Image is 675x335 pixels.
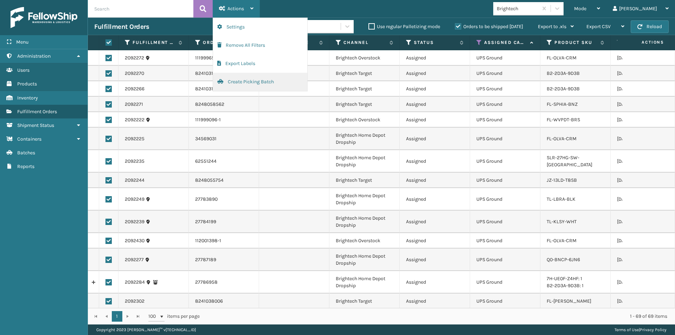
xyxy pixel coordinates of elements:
a: SLR-27HG-SW-[GEOGRAPHIC_DATA] [547,155,592,168]
td: Assigned [400,66,470,81]
a: FL-SPHIA-BNZ [547,101,578,107]
label: Product SKU [554,39,597,46]
td: UPS Ground [470,271,540,294]
div: 1 - 69 of 69 items [210,313,667,320]
a: FL-OLVA-CRM [547,55,577,61]
a: B2-2D3A-9D3B [547,70,580,76]
td: Assigned [400,271,470,294]
td: Assigned [400,249,470,271]
a: 2092244 [125,177,144,184]
td: Brightech Target [329,66,400,81]
td: Assigned [400,150,470,173]
td: 112001398-1 [189,233,259,249]
td: Brightech Target [329,173,400,188]
label: Channel [343,39,386,46]
div: | [615,324,667,335]
td: Assigned [400,211,470,233]
a: 2092235 [125,158,144,165]
a: 1 [112,311,122,322]
td: 8248058562 [189,97,259,112]
label: Status [414,39,456,46]
td: 27786958 [189,271,259,294]
span: Products [17,81,37,87]
td: UPS Ground [470,150,540,173]
div: Brightech [497,5,539,12]
td: Brightech Home Depot Dropship [329,188,400,211]
a: 7H-UE0F-Z4HF: 1 [547,276,582,282]
td: 62551244 [189,150,259,173]
span: Actions [619,37,668,48]
img: logo [11,7,77,28]
a: TL-LBRA-BLK [547,196,576,202]
span: Users [17,67,30,73]
a: FL-[PERSON_NAME] [547,298,591,304]
td: Brightech Home Depot Dropship [329,211,400,233]
span: Menu [16,39,28,45]
td: UPS Ground [470,81,540,97]
a: 2092272 [125,54,144,62]
td: Assigned [400,188,470,211]
span: 100 [148,313,159,320]
td: Brightech Home Depot Dropship [329,128,400,150]
td: 8248055754 [189,173,259,188]
label: Order Number [203,39,245,46]
span: Shipment Status [17,122,54,128]
td: Brightech Home Depot Dropship [329,271,400,294]
a: 2092302 [125,298,144,305]
a: 2092284 [125,279,145,286]
a: 2092271 [125,101,143,108]
a: FL-WVPDT-BRS [547,117,580,123]
span: Mode [574,6,586,12]
a: 2092239 [125,218,144,225]
td: 8241038006 [189,294,259,309]
span: Containers [17,136,41,142]
td: 34569031 [189,128,259,150]
span: Actions [227,6,244,12]
td: Brightech Overstock [329,50,400,66]
span: Fulfillment Orders [17,109,57,115]
td: UPS Ground [470,50,540,66]
td: 111999096-1 [189,112,259,128]
span: Inventory [17,95,38,101]
label: Use regular Palletizing mode [368,24,440,30]
button: Create Picking Batch [213,73,307,91]
td: 27784199 [189,211,259,233]
td: Assigned [400,173,470,188]
td: Brightech Home Depot Dropship [329,150,400,173]
a: TL-KLSY-WHT [547,219,577,225]
a: 2092249 [125,196,144,203]
button: Settings [213,18,307,36]
td: 27787189 [189,249,259,271]
a: 2092222 [125,116,144,123]
td: UPS Ground [470,128,540,150]
span: Administration [17,53,51,59]
a: JZ-13LD-T8SB [547,177,577,183]
td: 27783890 [189,188,259,211]
td: UPS Ground [470,188,540,211]
a: 2092270 [125,70,144,77]
span: Export CSV [586,24,611,30]
label: Fulfillment Order Id [133,39,175,46]
td: UPS Ground [470,66,540,81]
td: Brightech Target [329,97,400,112]
a: Terms of Use [615,327,639,332]
a: FL-OLVA-CRM [547,136,577,142]
span: items per page [148,311,200,322]
a: 2092277 [125,256,144,263]
td: Assigned [400,81,470,97]
a: B2-2D3A-9D3B [547,86,580,92]
a: B2-2D3A-9D3B: 1 [547,283,584,289]
td: Assigned [400,97,470,112]
td: Brightech Target [329,81,400,97]
a: 2092225 [125,135,144,142]
button: Remove All Filters [213,36,307,54]
td: Assigned [400,50,470,66]
button: Reload [631,20,669,33]
label: Orders to be shipped [DATE] [455,24,523,30]
td: Assigned [400,233,470,249]
p: Copyright 2023 [PERSON_NAME]™ v [TECHNICAL_ID] [96,324,196,335]
a: 2092430 [125,237,144,244]
td: Assigned [400,112,470,128]
td: Brightech Overstock [329,112,400,128]
td: UPS Ground [470,97,540,112]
